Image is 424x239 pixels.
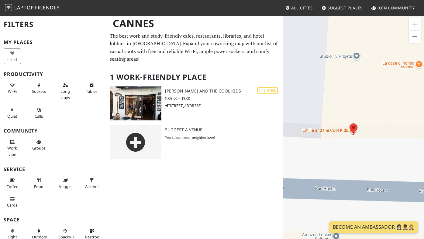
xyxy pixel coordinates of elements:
h3: [PERSON_NAME] and the Cool Kids [165,89,283,94]
span: Work-friendly tables [86,89,97,94]
span: Group tables [32,145,46,151]
h3: Productivity [4,71,102,77]
a: All Cities [283,2,315,13]
span: Power sockets [32,89,46,94]
button: Groups [30,137,47,153]
span: Long stays [60,89,70,100]
p: 09:00 – 19:00 [165,96,283,101]
button: Veggie [57,175,74,191]
span: People working [7,145,17,157]
div: | 69% [257,87,278,94]
img: LaptopFriendly [5,4,12,11]
a: Join Community [369,2,417,13]
p: The best work and study-friendly cafes, restaurants, libraries, and hotel lobbies in [GEOGRAPHIC_... [110,32,279,63]
span: Join Community [377,5,415,11]
button: Zooma ut [409,31,421,43]
span: Suggest Places [328,5,363,11]
button: Cards [4,194,21,210]
button: Zooma in [409,18,421,30]
span: Food [34,184,43,189]
span: Quiet [7,113,17,119]
p: [STREET_ADDRESS] [165,103,283,109]
img: gray-place-d2bdb4477600e061c01bd816cc0f2ef0cfcb1ca9e3ad78868dd16fb2af073a21.png [110,125,161,159]
h3: Suggest a Venue [165,127,283,133]
button: Coffee [4,175,21,191]
span: Laptop [14,4,34,11]
a: Emilie and the Cool Kids | 69% [PERSON_NAME] and the Cool Kids 09:00 – 19:00 [STREET_ADDRESS] [106,86,283,120]
h3: Community [4,128,102,134]
span: Veggie [59,184,71,189]
a: Suggest Places [319,2,365,13]
button: Alcohol [83,175,101,191]
button: Wi-Fi [4,80,21,96]
h2: Filters [4,15,102,34]
button: Work vibe [4,137,21,159]
span: Credit cards [7,202,17,208]
h2: 1 Work-Friendly Place [110,68,279,86]
span: Stable Wi-Fi [8,89,17,94]
span: Video/audio calls [35,113,43,119]
button: Sockets [30,80,47,96]
a: Become an Ambassador 🤵🏻‍♀️🤵🏾‍♂️🤵🏼‍♀️ [329,221,418,233]
a: LaptopFriendly LaptopFriendly [5,3,60,13]
h3: My Places [4,39,102,45]
button: Long stays [57,80,74,103]
span: Friendly [35,4,59,11]
h1: Cannes [108,15,281,32]
p: Work from your neighborhood [165,134,283,140]
span: All Cities [291,5,313,11]
button: Food [30,175,47,191]
a: Suggest a Venue Work from your neighborhood [106,125,283,159]
h3: Service [4,167,102,172]
span: Coffee [6,184,18,189]
button: Calls [30,105,47,121]
h3: Space [4,217,102,223]
button: Tables [83,80,101,96]
button: Quiet [4,105,21,121]
span: Alcohol [85,184,98,189]
img: Emilie and the Cool Kids [110,86,161,120]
